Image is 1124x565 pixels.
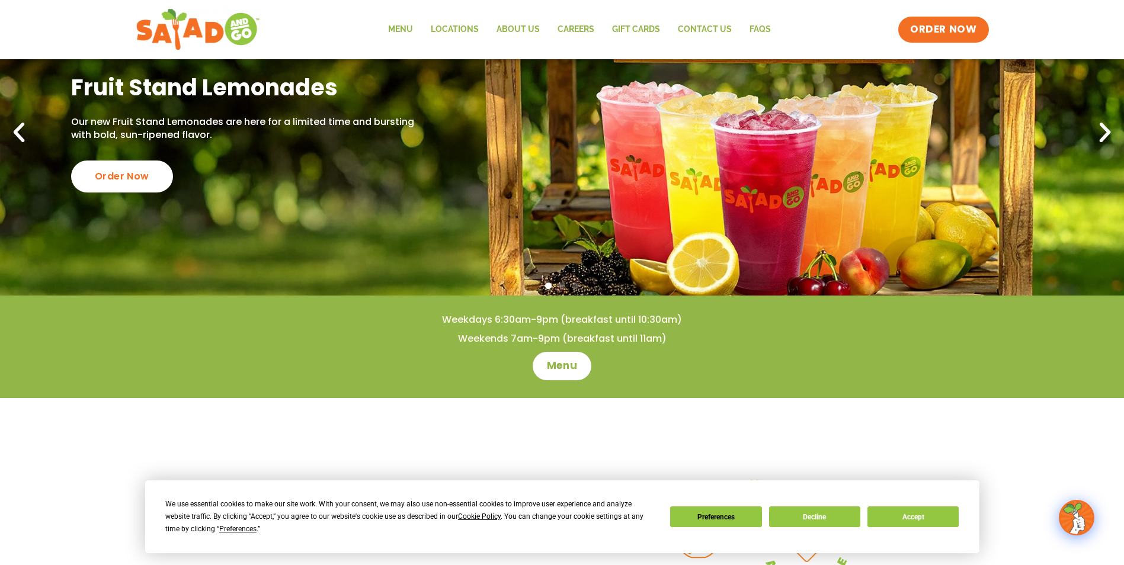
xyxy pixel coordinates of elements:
button: Preferences [670,506,761,527]
a: ORDER NOW [898,17,988,43]
div: We use essential cookies to make our site work. With your consent, we may also use non-essential ... [165,498,656,535]
a: Contact Us [669,16,741,43]
span: Go to slide 3 [572,282,579,289]
a: Locations [422,16,488,43]
span: Go to slide 1 [545,282,552,289]
nav: Menu [379,16,780,43]
a: About Us [488,16,549,43]
a: Menu [379,16,422,43]
div: Cookie Consent Prompt [145,480,979,553]
span: Cookie Policy [458,512,501,521]
span: ORDER NOW [910,23,976,37]
button: Decline [769,506,860,527]
span: Preferences [219,525,257,533]
a: GIFT CARDS [603,16,669,43]
a: Menu [533,352,591,380]
h4: Weekdays 6:30am-9pm (breakfast until 10:30am) [24,313,1100,326]
div: Order Now [71,160,173,192]
h3: Good eating shouldn't be complicated. [230,480,562,551]
span: Go to slide 2 [559,282,565,289]
span: Menu [547,359,577,373]
a: Careers [549,16,603,43]
p: Our new Fruit Stand Lemonades are here for a limited time and bursting with bold, sun-ripened fla... [71,115,418,142]
div: Previous slide [6,120,32,146]
div: Next slide [1092,120,1118,146]
h4: Weekends 7am-9pm (breakfast until 11am) [24,332,1100,345]
img: wpChatIcon [1060,501,1093,534]
h2: Fruit Stand Lemonades [71,73,418,102]
a: FAQs [741,16,780,43]
button: Accept [867,506,959,527]
img: new-SAG-logo-768×292 [136,6,261,53]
